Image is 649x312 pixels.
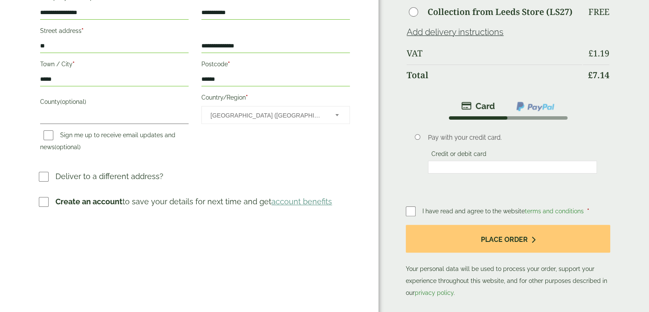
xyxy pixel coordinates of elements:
[588,47,609,59] bdi: 1.19
[407,43,582,64] th: VAT
[55,197,122,206] strong: Create an account
[431,163,594,171] iframe: Secure card payment input frame
[407,27,503,37] a: Add delivery instructions
[515,101,555,112] img: ppcp-gateway.png
[55,196,332,207] p: to save your details for next time and get
[73,61,75,68] abbr: required
[461,101,495,111] img: stripe.png
[587,208,589,215] abbr: required
[588,47,593,59] span: £
[271,197,332,206] a: account benefits
[40,25,189,39] label: Street address
[44,130,53,140] input: Sign me up to receive email updates and news(optional)
[588,7,609,17] p: Free
[407,65,582,85] th: Total
[201,58,350,73] label: Postcode
[60,98,86,105] span: (optional)
[406,225,610,253] button: Place order
[40,58,189,73] label: Town / City
[525,208,584,215] a: terms and conditions
[210,106,324,124] span: United Kingdom (UK)
[406,225,610,299] p: Your personal data will be used to process your order, support your experience throughout this we...
[201,106,350,124] span: Country/Region
[428,133,597,142] p: Pay with your credit card.
[55,171,163,182] p: Deliver to a different address?
[428,8,573,16] label: Collection from Leeds Store (LS27)
[422,208,585,215] span: I have read and agree to the website
[55,144,81,150] span: (optional)
[588,69,593,81] span: £
[81,27,84,34] abbr: required
[428,150,490,160] label: Credit or debit card
[228,61,230,68] abbr: required
[246,94,248,101] abbr: required
[201,91,350,106] label: Country/Region
[40,96,189,110] label: County
[415,289,454,296] a: privacy policy
[40,132,175,153] label: Sign me up to receive email updates and news
[588,69,609,81] bdi: 7.14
